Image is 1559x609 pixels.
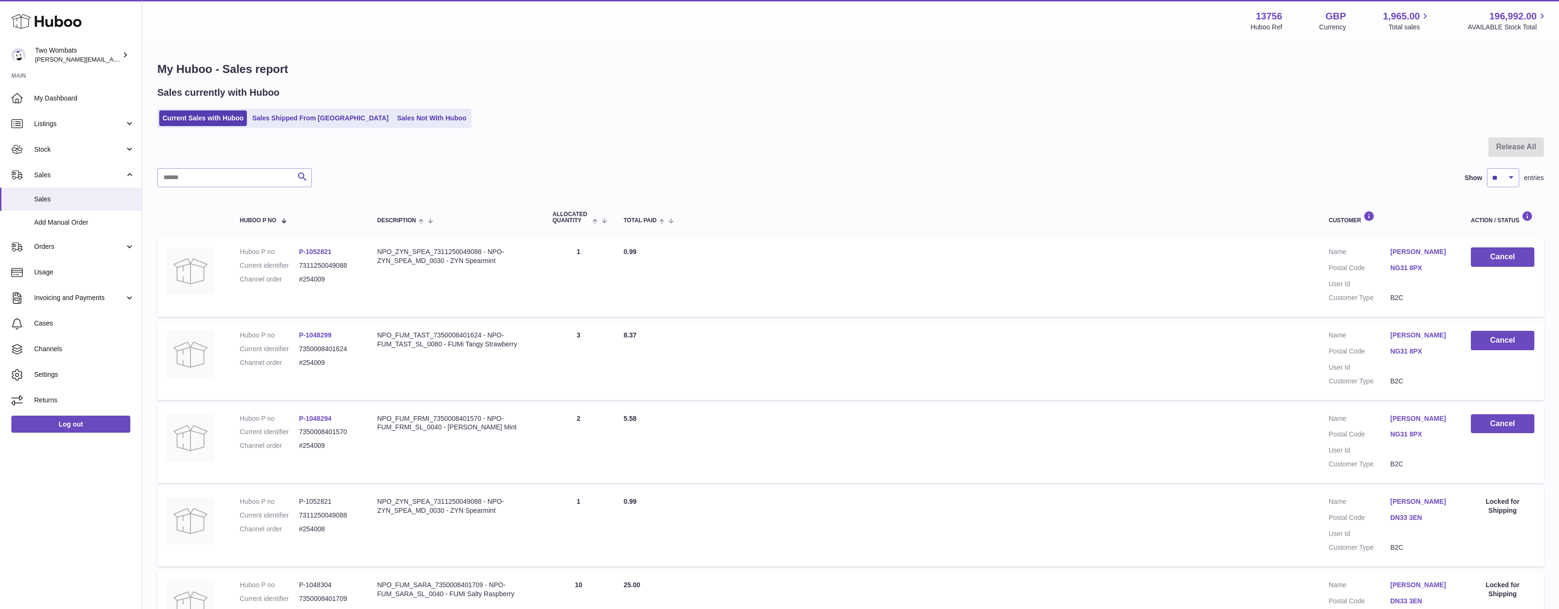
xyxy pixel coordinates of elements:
[1329,513,1390,525] dt: Postal Code
[1471,414,1534,434] button: Cancel
[1390,377,1452,386] dd: B2C
[543,321,614,400] td: 3
[1390,331,1452,340] a: [PERSON_NAME]
[1329,414,1390,426] dt: Name
[240,261,299,270] dt: Current identifier
[624,581,640,589] span: 25.00
[1329,460,1390,469] dt: Customer Type
[35,46,120,64] div: Two Wombats
[299,525,358,534] dd: #254008
[240,331,299,340] dt: Huboo P no
[249,110,392,126] a: Sales Shipped From [GEOGRAPHIC_DATA]
[167,497,214,545] img: no-photo.jpg
[377,497,534,515] div: NPO_ZYN_SPEA_7311250049088 - NPO-ZYN_SPEA_MD_0030 - ZYN Spearmint
[624,415,636,422] span: 5.58
[1390,347,1452,356] a: NG31 8PX
[34,94,135,103] span: My Dashboard
[1329,347,1390,358] dt: Postal Code
[377,218,416,224] span: Description
[34,218,135,227] span: Add Manual Order
[1390,543,1452,552] dd: B2C
[543,405,614,483] td: 2
[1471,331,1534,350] button: Cancel
[299,345,358,354] dd: 7350008401624
[1390,430,1452,439] a: NG31 8PX
[240,511,299,520] dt: Current identifier
[1388,23,1431,32] span: Total sales
[299,594,358,603] dd: 7350008401709
[34,119,125,128] span: Listings
[1471,581,1534,599] div: Locked for Shipping
[240,525,299,534] dt: Channel order
[240,414,299,423] dt: Huboo P no
[1468,23,1548,32] span: AVAILABLE Stock Total
[299,581,358,590] dd: P-1048304
[1251,23,1282,32] div: Huboo Ref
[299,511,358,520] dd: 7311250049088
[240,218,276,224] span: Huboo P no
[1390,414,1452,423] a: [PERSON_NAME]
[240,594,299,603] dt: Current identifier
[1390,513,1452,522] a: DN33 3EN
[1329,247,1390,259] dt: Name
[240,427,299,436] dt: Current identifier
[11,48,26,62] img: alan@twowombats.com
[240,345,299,354] dt: Current identifier
[624,248,636,255] span: 0.99
[299,331,332,339] a: P-1048299
[1329,597,1390,608] dt: Postal Code
[159,110,247,126] a: Current Sales with Huboo
[1329,293,1390,302] dt: Customer Type
[624,218,657,224] span: Total paid
[1329,543,1390,552] dt: Customer Type
[240,497,299,506] dt: Huboo P no
[1390,581,1452,590] a: [PERSON_NAME]
[240,358,299,367] dt: Channel order
[167,414,214,462] img: no-photo.jpg
[1329,280,1390,289] dt: User Id
[157,62,1544,77] h1: My Huboo - Sales report
[1329,446,1390,455] dt: User Id
[167,331,214,378] img: no-photo.jpg
[240,581,299,590] dt: Huboo P no
[1471,497,1534,515] div: Locked for Shipping
[299,497,358,506] dd: P-1052821
[34,171,125,180] span: Sales
[377,581,534,599] div: NPO_FUM_SARA_7350008401709 - NPO-FUM_SARA_SL_0040 - FUMi Salty Raspberry
[299,358,358,367] dd: #254009
[1383,10,1431,32] a: 1,965.00 Total sales
[1383,10,1420,23] span: 1,965.00
[377,331,534,349] div: NPO_FUM_TAST_7350008401624 - NPO-FUM_TAST_SL_0080 - FUMi Tangy Strawberry
[167,247,214,295] img: no-photo.jpg
[1524,173,1544,182] span: entries
[34,345,135,354] span: Channels
[34,145,125,154] span: Stock
[377,414,534,432] div: NPO_FUM_FRMI_7350008401570 - NPO-FUM_FRMI_SL_0040 - [PERSON_NAME] Mint
[1319,23,1346,32] div: Currency
[553,211,590,224] span: ALLOCATED Quantity
[1329,430,1390,441] dt: Postal Code
[11,416,130,433] a: Log out
[624,498,636,505] span: 0.99
[299,261,358,270] dd: 7311250049088
[1329,377,1390,386] dt: Customer Type
[624,331,636,339] span: 8.37
[543,488,614,566] td: 1
[394,110,470,126] a: Sales Not With Huboo
[1329,211,1452,224] div: Customer
[1390,247,1452,256] a: [PERSON_NAME]
[1329,497,1390,509] dt: Name
[1329,331,1390,342] dt: Name
[1325,10,1346,23] strong: GBP
[1471,247,1534,267] button: Cancel
[157,86,280,99] h2: Sales currently with Huboo
[299,441,358,450] dd: #254009
[1329,581,1390,592] dt: Name
[1256,10,1282,23] strong: 13756
[34,319,135,328] span: Cases
[240,441,299,450] dt: Channel order
[1329,529,1390,538] dt: User Id
[299,248,332,255] a: P-1052821
[1329,264,1390,275] dt: Postal Code
[34,370,135,379] span: Settings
